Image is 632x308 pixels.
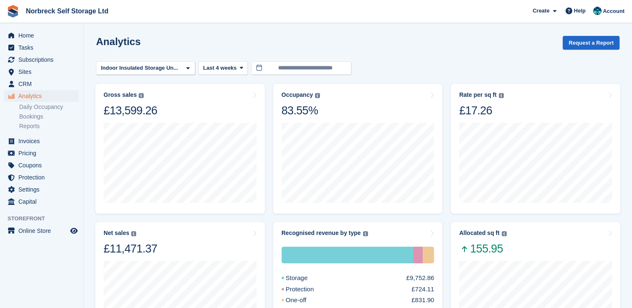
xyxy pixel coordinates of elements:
div: One-off [282,295,327,305]
div: Protection [282,285,334,294]
a: menu [4,90,79,102]
span: Settings [18,184,69,195]
span: Invoices [18,135,69,147]
img: icon-info-grey-7440780725fd019a000dd9b08b2336e03edf1995a4989e88bcd33f0948082b44.svg [499,93,504,98]
div: £17.26 [459,104,503,118]
div: One-off [423,247,434,263]
span: Last 4 weeks [203,64,236,72]
a: Bookings [19,113,79,121]
a: menu [4,196,79,207]
a: menu [4,42,79,53]
span: CRM [18,78,69,90]
div: Storage [282,273,328,283]
span: Create [533,7,549,15]
div: £13,599.26 [104,104,157,118]
div: Gross sales [104,91,137,98]
div: £11,471.37 [104,242,157,256]
span: Subscriptions [18,54,69,66]
a: Norbreck Self Storage Ltd [23,4,112,18]
span: Protection [18,172,69,183]
div: 83.55% [282,104,320,118]
a: Preview store [69,226,79,236]
img: stora-icon-8386f47178a22dfd0bd8f6a31ec36ba5ce8667c1dd55bd0f319d3a0aa187defe.svg [7,5,19,18]
a: menu [4,147,79,159]
div: £9,752.86 [406,273,434,283]
span: 155.95 [459,242,506,256]
a: menu [4,30,79,41]
a: menu [4,54,79,66]
span: Account [603,7,624,15]
img: icon-info-grey-7440780725fd019a000dd9b08b2336e03edf1995a4989e88bcd33f0948082b44.svg [502,231,507,236]
span: Online Store [18,225,69,237]
a: menu [4,184,79,195]
span: Help [574,7,586,15]
button: Request a Report [563,36,619,50]
a: menu [4,172,79,183]
div: Recognised revenue by type [282,230,361,237]
a: menu [4,78,79,90]
span: Tasks [18,42,69,53]
div: Indoor Insulated Storage Un... [99,64,181,72]
span: Storefront [8,215,83,223]
a: menu [4,159,79,171]
span: Pricing [18,147,69,159]
img: icon-info-grey-7440780725fd019a000dd9b08b2336e03edf1995a4989e88bcd33f0948082b44.svg [315,93,320,98]
div: Protection [413,247,423,263]
h2: Analytics [96,36,141,47]
a: Daily Occupancy [19,103,79,111]
a: Reports [19,122,79,130]
div: Occupancy [282,91,313,98]
img: Sally King [593,7,602,15]
span: Coupons [18,159,69,171]
span: Analytics [18,90,69,102]
div: Allocated sq ft [459,230,499,237]
img: icon-info-grey-7440780725fd019a000dd9b08b2336e03edf1995a4989e88bcd33f0948082b44.svg [363,231,368,236]
button: Last 4 weeks [198,61,248,75]
a: menu [4,135,79,147]
div: Rate per sq ft [459,91,496,98]
div: Net sales [104,230,129,237]
img: icon-info-grey-7440780725fd019a000dd9b08b2336e03edf1995a4989e88bcd33f0948082b44.svg [139,93,144,98]
span: Home [18,30,69,41]
div: Storage [282,247,413,263]
span: Capital [18,196,69,207]
div: £724.11 [411,285,434,294]
img: icon-info-grey-7440780725fd019a000dd9b08b2336e03edf1995a4989e88bcd33f0948082b44.svg [131,231,136,236]
div: £831.90 [411,295,434,305]
span: Sites [18,66,69,78]
a: menu [4,225,79,237]
a: menu [4,66,79,78]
